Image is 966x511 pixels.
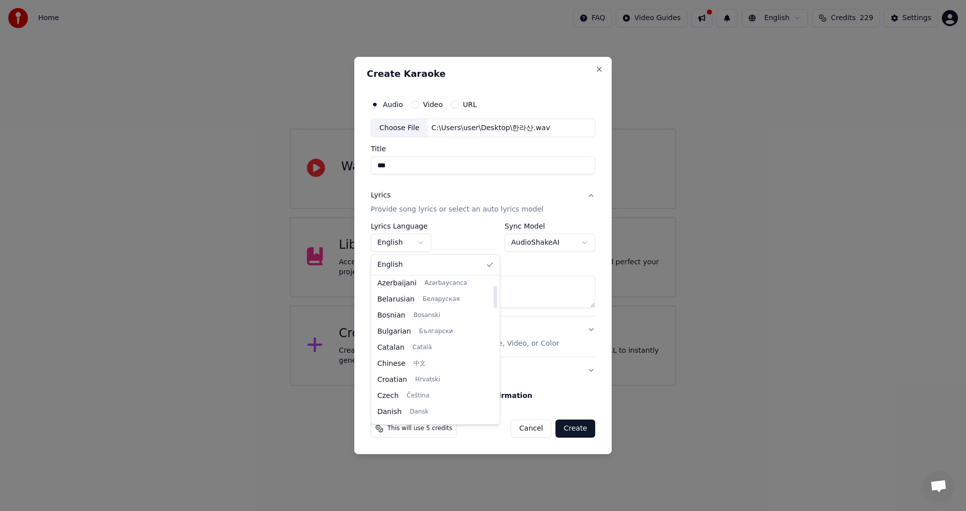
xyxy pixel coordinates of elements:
span: 中文 [414,360,426,368]
span: Беларуская [423,295,460,303]
span: Bosnian [377,311,406,321]
span: Danish [377,407,401,417]
span: Catalan [377,343,405,353]
span: Azərbaycanca [425,279,467,287]
span: Български [419,328,453,336]
span: Belarusian [377,294,415,304]
span: Bulgarian [377,327,411,337]
span: English [377,260,403,270]
span: Čeština [407,392,429,400]
span: Czech [377,391,398,401]
span: Dansk [410,408,428,416]
span: Azerbaijani [377,278,417,288]
span: Croatian [377,375,407,385]
span: Hrvatski [415,376,440,384]
span: Chinese [377,359,406,369]
span: Bosanski [414,312,440,320]
span: Català [413,344,432,352]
